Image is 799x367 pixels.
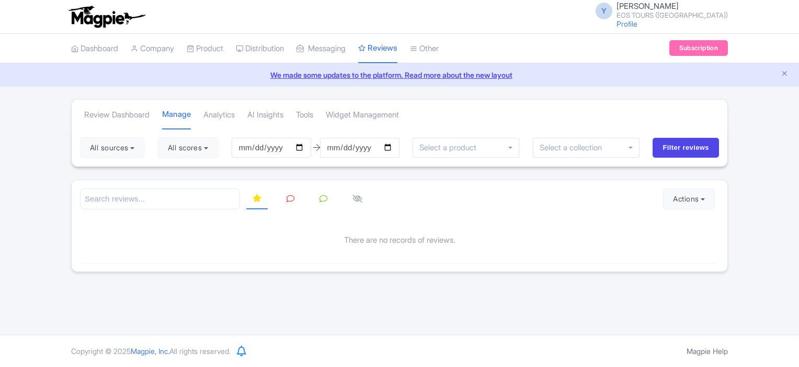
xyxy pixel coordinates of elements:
[71,34,118,63] a: Dashboard
[596,3,612,19] span: Y
[236,34,284,63] a: Distribution
[617,19,637,28] a: Profile
[589,2,728,19] a: Y [PERSON_NAME] EOS TOURS ([GEOGRAPHIC_DATA])
[358,34,397,64] a: Reviews
[247,101,283,129] a: AI Insights
[296,34,346,63] a: Messaging
[419,143,477,152] input: Select a product
[131,347,169,356] span: Magpie, Inc.
[80,218,719,263] div: There are no records of reviews.
[131,34,174,63] a: Company
[203,101,235,129] a: Analytics
[326,101,399,129] a: Widget Management
[781,68,789,80] button: Close announcement
[410,34,439,63] a: Other
[669,40,728,56] a: Subscription
[84,101,150,129] a: Review Dashboard
[687,347,728,356] a: Magpie Help
[66,5,147,28] img: logo-ab69f6fb50320c5b225c76a69d11143b.png
[187,34,223,63] a: Product
[65,346,237,357] div: Copyright © 2025 All rights reserved.
[80,137,144,158] button: All sources
[653,138,719,158] input: Filter reviews
[540,143,604,152] input: Select a collection
[617,12,728,19] small: EOS TOURS ([GEOGRAPHIC_DATA])
[296,101,313,129] a: Tools
[6,69,793,80] a: We made some updates to the platform. Read more about the new layout
[162,100,191,130] a: Manage
[158,137,218,158] button: All scores
[663,188,715,209] button: Actions
[80,188,240,210] input: Search reviews...
[617,1,679,11] span: [PERSON_NAME]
